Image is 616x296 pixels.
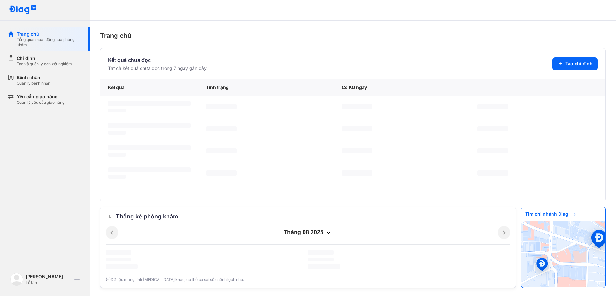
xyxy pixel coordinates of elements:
span: ‌ [206,126,237,131]
div: Có KQ ngày [334,79,470,96]
span: ‌ [108,131,126,135]
span: ‌ [108,167,191,172]
div: Chỉ định [17,55,72,62]
span: ‌ [206,148,237,153]
span: ‌ [108,101,191,106]
span: ‌ [308,250,334,255]
span: Tạo chỉ định [565,61,593,67]
div: [PERSON_NAME] [26,274,72,280]
div: Kết quả chưa đọc [108,56,207,64]
img: logo [9,5,37,15]
div: Trang chủ [100,31,606,40]
span: ‌ [108,153,126,157]
img: order.5a6da16c.svg [106,213,113,220]
span: ‌ [477,170,508,176]
div: Quản lý yêu cầu giao hàng [17,100,64,105]
div: Yêu cầu giao hàng [17,94,64,100]
span: ‌ [477,104,508,109]
div: Trang chủ [17,31,82,37]
button: Tạo chỉ định [552,57,598,70]
div: Quản lý bệnh nhân [17,81,50,86]
span: ‌ [308,258,334,261]
span: ‌ [342,104,372,109]
span: ‌ [108,109,126,112]
div: tháng 08 2025 [118,229,498,236]
span: Thống kê phòng khám [116,212,178,221]
span: ‌ [106,250,131,255]
div: Tình trạng [198,79,334,96]
div: Lễ tân [26,280,72,285]
div: Kết quả [100,79,198,96]
span: ‌ [477,148,508,153]
span: ‌ [342,170,372,176]
img: logo [10,273,23,286]
div: Tạo và quản lý đơn xét nghiệm [17,62,72,67]
span: ‌ [108,123,191,128]
span: ‌ [308,264,340,269]
span: ‌ [206,170,237,176]
span: Tìm chi nhánh Diag [521,207,581,221]
span: ‌ [342,126,372,131]
span: ‌ [206,104,237,109]
div: Tất cả kết quả chưa đọc trong 7 ngày gần đây [108,65,207,71]
span: ‌ [106,264,138,269]
div: Tổng quan hoạt động của phòng khám [17,37,82,47]
span: ‌ [108,145,191,150]
span: ‌ [342,148,372,153]
span: ‌ [477,126,508,131]
div: Bệnh nhân [17,74,50,81]
span: ‌ [106,258,131,261]
span: ‌ [108,175,126,179]
div: (*)Dữ liệu mang tính [MEDICAL_DATA] khảo, có thể có sai số chênh lệch nhỏ. [106,277,510,283]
